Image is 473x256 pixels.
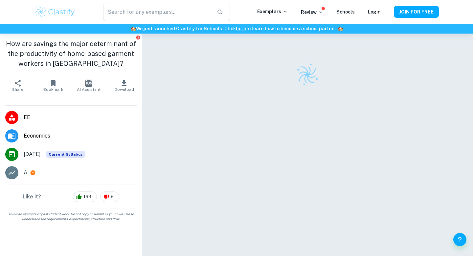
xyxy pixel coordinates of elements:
[34,5,76,18] img: Clastify logo
[23,193,41,201] h6: Like it?
[394,6,439,18] button: JOIN FOR FREE
[236,26,246,31] a: here
[46,151,85,158] div: This exemplar is based on the current syllabus. Feel free to refer to it for inspiration/ideas wh...
[107,193,117,200] span: 8
[115,87,134,92] span: Download
[3,212,139,221] span: This is an example of past student work. Do not copy or submit as your own. Use to understand the...
[24,114,137,121] span: EE
[301,9,323,16] p: Review
[103,3,212,21] input: Search for any exemplars...
[1,25,472,32] h6: We just launched Clastify for Schools. Click to learn how to become a school partner.
[24,150,41,158] span: [DATE]
[77,87,101,92] span: AI Assistant
[24,132,137,140] span: Economics
[5,39,137,68] h1: How are savings the major determinant of the productivity of home-based garment workers in [GEOGR...
[35,76,71,95] button: Bookmark
[100,192,119,202] div: 8
[368,9,381,14] a: Login
[43,87,63,92] span: Bookmark
[71,76,106,95] button: AI Assistant
[130,26,136,31] span: 🏫
[46,151,85,158] span: Current Syllabus
[292,60,323,90] img: Clastify logo
[453,233,466,246] button: Help and Feedback
[136,35,141,40] button: Report issue
[106,76,142,95] button: Download
[257,8,288,15] p: Exemplars
[73,192,97,202] div: 163
[336,9,355,14] a: Schools
[24,169,27,177] p: A
[85,80,92,87] img: AI Assistant
[12,87,23,92] span: Share
[80,193,95,200] span: 163
[337,26,343,31] span: 🏫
